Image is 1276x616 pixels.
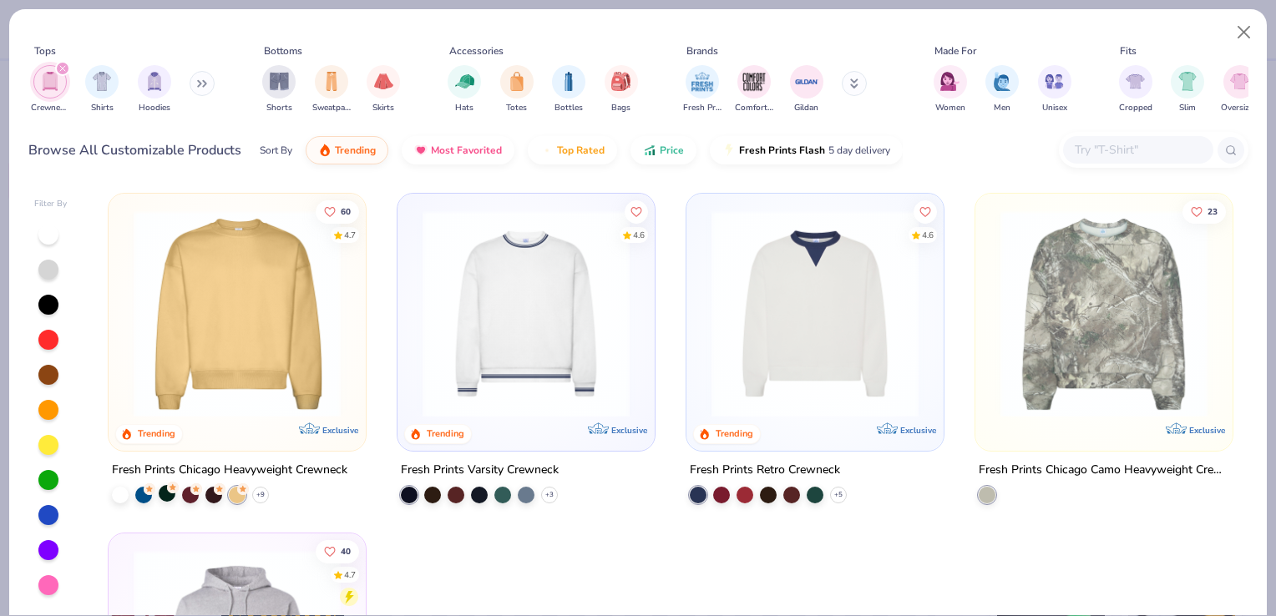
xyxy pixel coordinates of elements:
span: Sweatpants [312,102,351,114]
div: filter for Hats [448,65,481,114]
button: Fresh Prints Flash5 day delivery [710,136,903,164]
span: Women [935,102,965,114]
span: Oversized [1221,102,1258,114]
div: Fresh Prints Varsity Crewneck [401,460,559,481]
span: Comfort Colors [735,102,773,114]
div: 4.6 [633,229,645,241]
div: filter for Oversized [1221,65,1258,114]
div: 4.7 [345,229,357,241]
span: Exclusive [900,425,936,436]
div: Tops [34,43,56,58]
div: filter for Hoodies [138,65,171,114]
div: filter for Totes [500,65,534,114]
img: Bags Image [611,72,630,91]
span: Hoodies [139,102,170,114]
span: 60 [342,207,352,215]
button: filter button [500,65,534,114]
button: filter button [934,65,967,114]
span: Top Rated [557,144,605,157]
div: Browse All Customizable Products [28,140,241,160]
button: filter button [552,65,585,114]
div: filter for Fresh Prints [683,65,722,114]
span: Trending [335,144,376,157]
img: Comfort Colors Image [742,69,767,94]
button: Top Rated [528,136,617,164]
span: Gildan [794,102,818,114]
img: Men Image [993,72,1011,91]
button: Like [625,199,648,223]
button: Price [630,136,696,164]
button: filter button [1221,65,1258,114]
span: Cropped [1119,102,1152,114]
span: Bags [611,102,630,114]
span: 40 [342,547,352,555]
button: Like [316,539,360,563]
span: + 3 [545,490,554,500]
img: Shorts Image [270,72,289,91]
span: + 9 [256,490,265,500]
div: filter for Unisex [1038,65,1071,114]
div: Sort By [260,143,292,158]
img: flash.gif [722,144,736,157]
img: Sweatpants Image [322,72,341,91]
button: filter button [985,65,1019,114]
span: Skirts [372,102,394,114]
div: 4.7 [345,568,357,581]
span: Most Favorited [431,144,502,157]
span: Slim [1179,102,1196,114]
button: filter button [448,65,481,114]
div: filter for Comfort Colors [735,65,773,114]
span: Shorts [266,102,292,114]
span: Totes [506,102,527,114]
span: 23 [1208,207,1218,215]
span: Exclusive [322,425,358,436]
button: filter button [367,65,400,114]
span: Bottles [554,102,583,114]
div: filter for Men [985,65,1019,114]
img: Slim Image [1178,72,1197,91]
button: Trending [306,136,388,164]
button: filter button [683,65,722,114]
span: Shirts [91,102,114,114]
button: filter button [138,65,171,114]
span: Crewnecks [31,102,69,114]
img: Gildan Image [794,69,819,94]
img: Fresh Prints Image [690,69,715,94]
img: fbaf3f10-6f1e-4ba2-b564-0f1832fb9c40 [125,210,349,417]
button: Most Favorited [402,136,514,164]
div: filter for Gildan [790,65,823,114]
button: filter button [790,65,823,114]
span: Hats [455,102,473,114]
img: Skirts Image [374,72,393,91]
img: most_fav.gif [414,144,428,157]
img: Bottles Image [560,72,578,91]
img: trending.gif [318,144,332,157]
button: Like [1182,199,1226,223]
div: filter for Crewnecks [31,65,69,114]
div: filter for Women [934,65,967,114]
span: Fresh Prints [683,102,722,114]
div: Accessories [449,43,504,58]
span: Exclusive [1188,425,1224,436]
input: Try "T-Shirt" [1073,140,1202,159]
div: filter for Shorts [262,65,296,114]
button: Close [1228,17,1260,48]
button: filter button [1119,65,1152,114]
span: 5 day delivery [828,141,890,160]
img: Cropped Image [1126,72,1145,91]
div: Bottoms [264,43,302,58]
div: Fits [1120,43,1137,58]
div: filter for Sweatpants [312,65,351,114]
div: filter for Slim [1171,65,1204,114]
span: Men [994,102,1010,114]
button: filter button [1171,65,1204,114]
div: filter for Skirts [367,65,400,114]
img: d9105e28-ed75-4fdd-addc-8b592ef863ea [992,210,1216,417]
img: Unisex Image [1045,72,1064,91]
div: Fresh Prints Chicago Camo Heavyweight Crewneck [979,460,1229,481]
button: filter button [1038,65,1071,114]
span: + 5 [834,490,843,500]
span: Price [660,144,684,157]
div: Brands [686,43,718,58]
div: filter for Bottles [552,65,585,114]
